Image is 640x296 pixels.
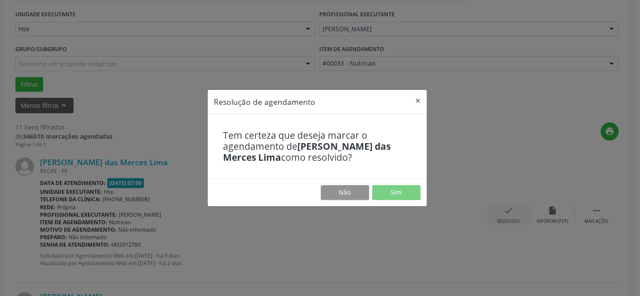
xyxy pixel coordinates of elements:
h4: Tem certeza que deseja marcar o agendamento de como resolvido? [223,130,411,163]
button: Close [409,90,427,111]
button: Sim [372,185,421,200]
h5: Resolução de agendamento [214,96,315,107]
button: Não [321,185,369,200]
b: [PERSON_NAME] das Merces Lima [223,140,391,163]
